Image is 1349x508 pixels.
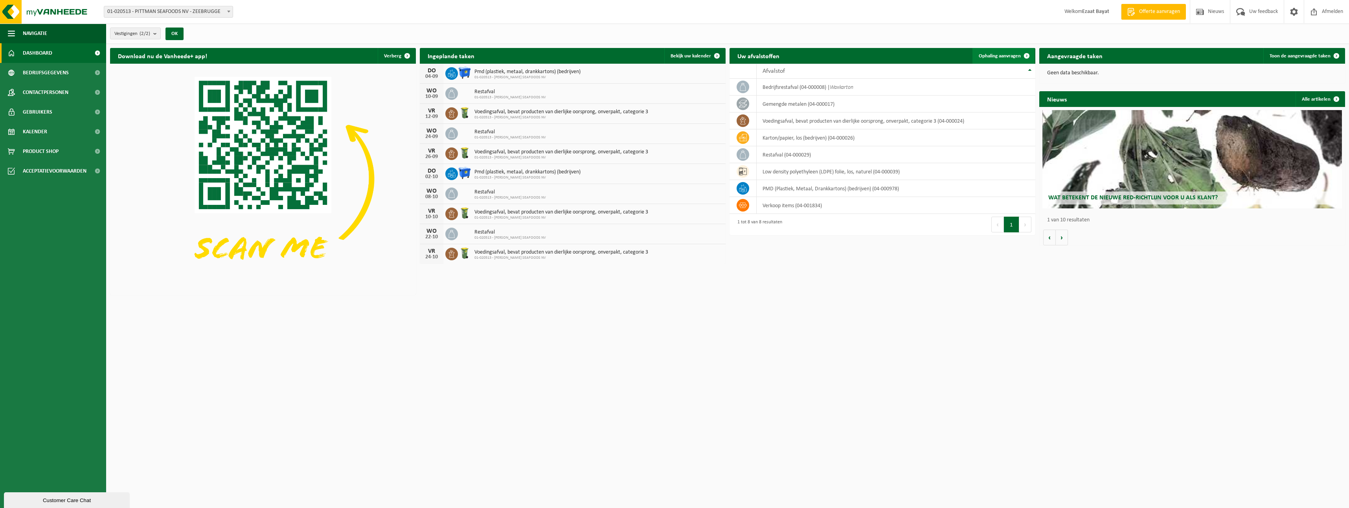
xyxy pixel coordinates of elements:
[458,247,471,260] img: WB-0140-HPE-GN-50
[1004,217,1019,232] button: 1
[110,28,161,39] button: Vestigingen(2/2)
[1047,70,1337,76] p: Geen data beschikbaar.
[757,146,1036,163] td: restafval (04-000029)
[1048,195,1218,201] span: Wat betekent de nieuwe RED-richtlijn voor u als klant?
[424,134,439,140] div: 24-09
[474,89,546,95] span: Restafval
[114,28,150,40] span: Vestigingen
[1263,48,1344,64] a: Toon de aangevraagde taken
[424,194,439,200] div: 08-10
[474,69,581,75] span: Pmd (plastiek, metaal, drankkartons) (bedrijven)
[384,53,401,59] span: Verberg
[733,216,782,233] div: 1 tot 8 van 8 resultaten
[474,75,581,80] span: 01-020513 - [PERSON_NAME] SEAFOODS NV
[474,115,648,120] span: 01-020513 - [PERSON_NAME] SEAFOODS NV
[474,209,648,215] span: Voedingsafval, bevat producten van dierlijke oorsprong, onverpakt, categorie 3
[474,149,648,155] span: Voedingsafval, bevat producten van dierlijke oorsprong, onverpakt, categorie 3
[104,6,233,18] span: 01-020513 - PITTMAN SEAFOODS NV - ZEEBRUGGE
[474,215,648,220] span: 01-020513 - [PERSON_NAME] SEAFOODS NV
[424,234,439,240] div: 22-10
[23,63,69,83] span: Bedrijfsgegevens
[1082,9,1109,15] strong: Ezaat Bayat
[458,166,471,180] img: WB-1100-HPE-BE-01
[757,96,1036,112] td: gemengde metalen (04-000017)
[104,6,233,17] span: 01-020513 - PITTMAN SEAFOODS NV - ZEEBRUGGE
[110,48,215,63] h2: Download nu de Vanheede+ app!
[23,142,59,161] span: Product Shop
[1047,217,1341,223] p: 1 van 10 resultaten
[1039,48,1110,63] h2: Aangevraagde taken
[424,154,439,160] div: 26-09
[424,168,439,174] div: DO
[757,79,1036,96] td: bedrijfsrestafval (04-000008) |
[474,109,648,115] span: Voedingsafval, bevat producten van dierlijke oorsprong, onverpakt, categorie 3
[4,491,131,508] iframe: chat widget
[23,83,68,102] span: Contactpersonen
[1043,230,1056,245] button: Vorige
[671,53,711,59] span: Bekijk uw kalender
[1039,91,1075,107] h2: Nieuws
[23,122,47,142] span: Kalender
[664,48,725,64] a: Bekijk uw kalender
[474,236,546,240] span: 01-020513 - [PERSON_NAME] SEAFOODS NV
[424,114,439,120] div: 12-09
[474,249,648,256] span: Voedingsafval, bevat producten van dierlijke oorsprong, onverpakt, categorie 3
[23,161,86,181] span: Acceptatievoorwaarden
[420,48,482,63] h2: Ingeplande taken
[757,112,1036,129] td: voedingsafval, bevat producten van dierlijke oorsprong, onverpakt, categorie 3 (04-000024)
[474,155,648,160] span: 01-020513 - [PERSON_NAME] SEAFOODS NV
[424,108,439,114] div: VR
[1137,8,1182,16] span: Offerte aanvragen
[424,74,439,79] div: 04-09
[757,180,1036,197] td: PMD (Plastiek, Metaal, Drankkartons) (bedrijven) (04-000978)
[757,129,1036,146] td: karton/papier, los (bedrijven) (04-000026)
[424,174,439,180] div: 02-10
[474,95,546,100] span: 01-020513 - [PERSON_NAME] SEAFOODS NV
[474,169,581,175] span: Pmd (plastiek, metaal, drankkartons) (bedrijven)
[763,68,785,74] span: Afvalstof
[1121,4,1186,20] a: Offerte aanvragen
[424,68,439,74] div: DO
[1056,230,1068,245] button: Volgende
[23,24,47,43] span: Navigatie
[378,48,415,64] button: Verberg
[474,175,581,180] span: 01-020513 - [PERSON_NAME] SEAFOODS NV
[1296,91,1344,107] a: Alle artikelen
[424,214,439,220] div: 10-10
[474,189,546,195] span: Restafval
[979,53,1021,59] span: Ophaling aanvragen
[458,66,471,79] img: WB-1100-HPE-BE-01
[458,146,471,160] img: WB-0140-HPE-GN-50
[991,217,1004,232] button: Previous
[23,43,52,63] span: Dashboard
[424,254,439,260] div: 24-10
[424,208,439,214] div: VR
[424,188,439,194] div: WO
[424,248,439,254] div: VR
[424,94,439,99] div: 10-09
[757,197,1036,214] td: verkoop items (04-001834)
[1042,110,1342,208] a: Wat betekent de nieuwe RED-richtlijn voor u als klant?
[424,128,439,134] div: WO
[474,129,546,135] span: Restafval
[474,229,546,236] span: Restafval
[140,31,150,36] count: (2/2)
[424,148,439,154] div: VR
[972,48,1035,64] a: Ophaling aanvragen
[23,102,52,122] span: Gebruikers
[730,48,787,63] h2: Uw afvalstoffen
[757,163,1036,180] td: low density polyethyleen (LDPE) folie, los, naturel (04-000039)
[474,195,546,200] span: 01-020513 - [PERSON_NAME] SEAFOODS NV
[1270,53,1331,59] span: Toon de aangevraagde taken
[165,28,184,40] button: OK
[474,135,546,140] span: 01-020513 - [PERSON_NAME] SEAFOODS NV
[458,206,471,220] img: WB-0140-HPE-GN-50
[458,106,471,120] img: WB-0140-HPE-GN-50
[424,228,439,234] div: WO
[830,85,853,90] i: Waxkarton
[1019,217,1031,232] button: Next
[424,88,439,94] div: WO
[474,256,648,260] span: 01-020513 - [PERSON_NAME] SEAFOODS NV
[110,64,416,293] img: Download de VHEPlus App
